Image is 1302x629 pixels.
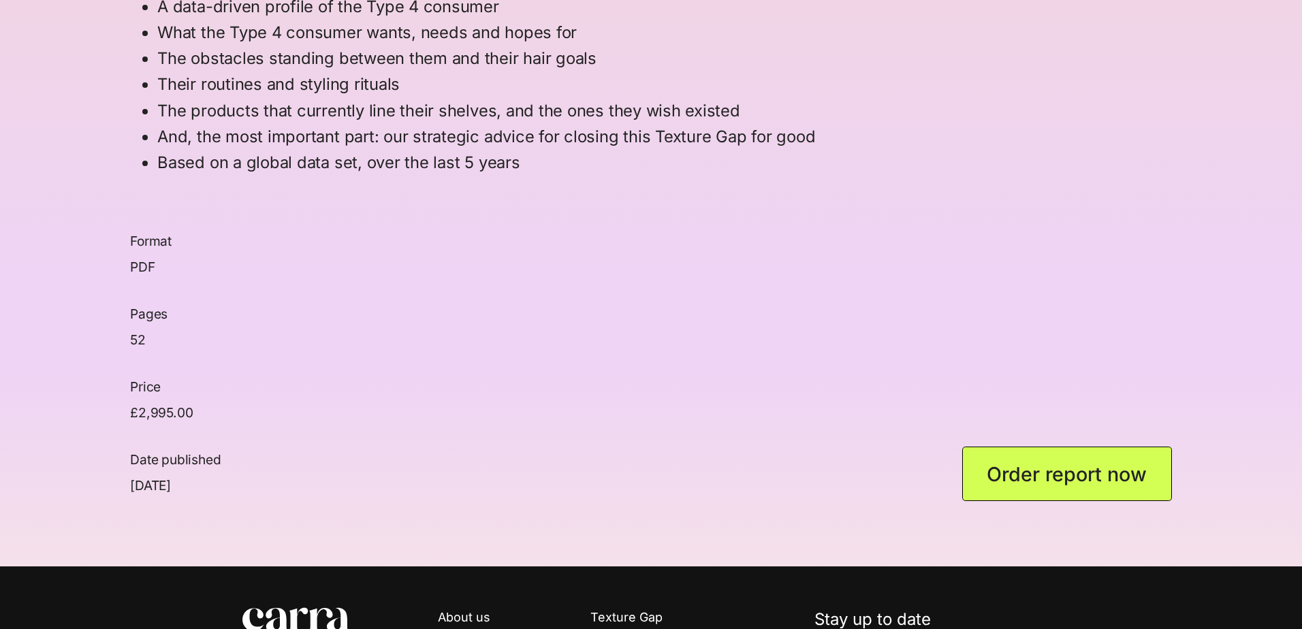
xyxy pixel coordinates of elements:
[130,254,172,280] p: PDF
[130,374,193,400] p: Price
[130,327,168,353] p: 52
[130,400,193,425] p: £2,995.00
[157,46,1172,71] li: The obstacles standing between them and their hair goals
[130,447,221,472] p: Date published
[590,610,663,624] a: Texture Gap
[130,228,172,254] p: Format
[962,447,1172,502] a: Order report now
[157,20,1172,46] li: What the Type 4 consumer wants, needs and hopes for
[157,98,1172,124] li: The products that currently line their shelves, and the ones they wish existed
[157,71,1172,97] li: Their routines and styling rituals
[438,610,490,624] a: About us
[157,124,1172,150] li: And, the most important part: our strategic advice for closing this Texture Gap for good
[157,150,1172,176] li: Based on a global data set, over the last 5 years
[130,472,221,498] p: [DATE]
[130,301,168,327] p: Pages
